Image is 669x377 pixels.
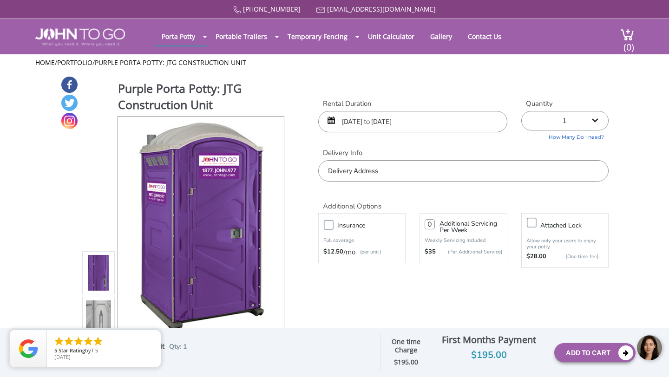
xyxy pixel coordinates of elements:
input: Delivery Address [318,160,609,182]
a: [EMAIL_ADDRESS][DOMAIN_NAME] [327,5,436,13]
a: Instagram [61,113,78,129]
h3: Attached lock [540,220,613,231]
img: cart a [620,28,634,41]
label: Delivery Info [318,148,609,158]
label: Quantity [521,99,609,109]
img: Product [131,117,272,335]
a: Twitter [61,95,78,111]
p: Full coverage [323,236,400,245]
li:  [63,336,74,347]
p: (per unit) [355,247,381,257]
a: Contact Us [461,27,508,45]
p: Allow only your users to enjoy your potty. [526,238,603,250]
a: Temporary Fencing [281,27,354,45]
input: 0 [425,219,435,229]
h1: Purple Porta Potty: JTG Construction Unit [118,80,285,115]
a: Home [35,58,55,67]
a: Porta Potty [155,27,202,45]
li:  [53,336,65,347]
strong: $ [394,358,418,367]
a: Purple Porta Potty: JTG Construction Unit [95,58,246,67]
ul: / / [35,58,634,67]
span: 195.00 [398,357,418,366]
span: T S [91,347,98,354]
strong: $28.00 [526,252,546,261]
span: by [54,348,153,354]
span: Star Rating [59,347,85,354]
a: [PHONE_NUMBER] [243,5,301,13]
strong: One time Charge [392,337,420,355]
a: Portfolio [57,58,92,67]
div: First Months Payment [431,332,547,348]
a: Portable Trailers [209,27,274,45]
iframe: Live Chat Button [530,328,669,367]
li:  [92,336,104,347]
h3: Additional Servicing Per Week [439,221,502,234]
h3: Insurance [337,220,410,231]
p: Weekly Servicing Included [425,237,502,244]
li:  [83,336,94,347]
span: [DATE] [54,353,71,360]
p: (Per Additional Service) [436,248,502,255]
div: /mo [323,247,400,257]
span: 5 [54,347,57,354]
img: JOHN to go [35,28,125,46]
span: Qty: 1 [169,342,187,351]
label: Rental Duration [318,99,507,109]
div: $195.00 [431,348,547,363]
img: Call [233,6,241,14]
img: Review Rating [19,339,38,358]
a: How Many Do I need? [521,130,609,141]
a: Unit Calculator [361,27,421,45]
span: (0) [623,33,634,53]
strong: $35 [425,247,436,257]
img: Mail [316,7,325,13]
input: Start date | End date [318,111,507,132]
a: Facebook [61,77,78,93]
p: {One time fee} [551,252,599,261]
strong: $12.50 [323,247,343,257]
li:  [73,336,84,347]
a: Gallery [423,27,459,45]
h2: Additional Options [318,191,609,211]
